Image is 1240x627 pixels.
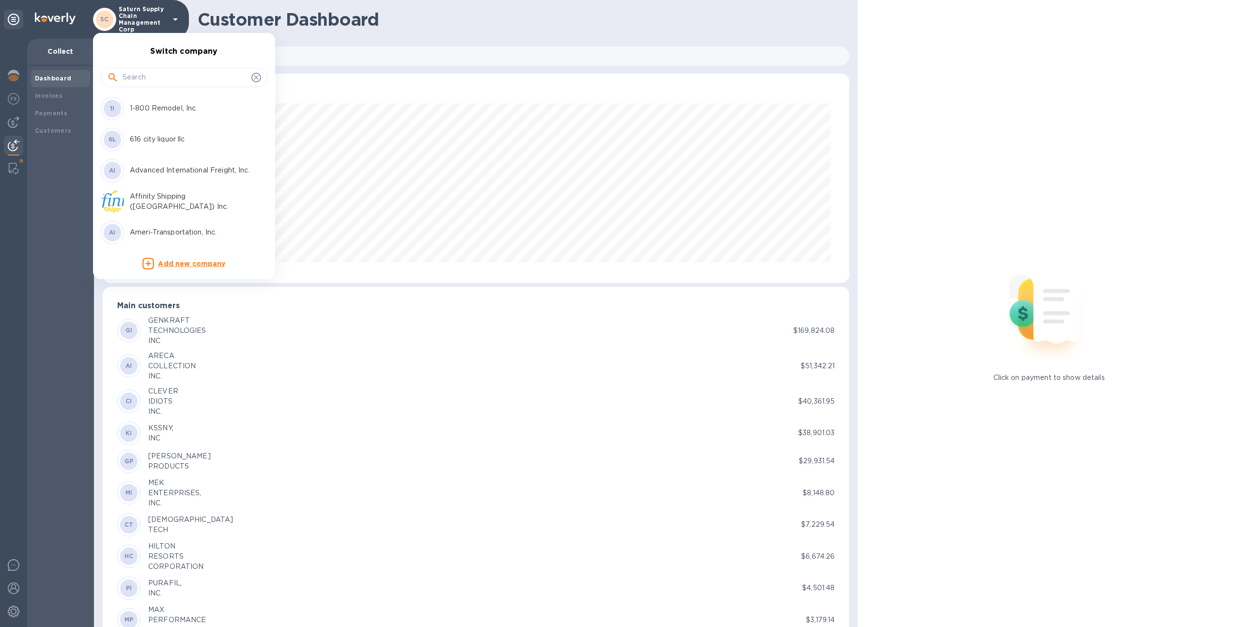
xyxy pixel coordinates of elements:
b: AI [109,167,116,174]
b: 6L [108,136,117,143]
p: 1-800 Remodel, Inc. [130,103,252,113]
p: Ameri-Transportation, Inc. [130,227,252,237]
b: 1I [110,105,115,112]
b: AI [109,229,116,236]
input: Search [123,70,248,85]
p: Affinity Shipping ([GEOGRAPHIC_DATA]) Inc. [130,191,252,212]
p: 616 city liquor llc [130,134,252,144]
p: Add new company [158,259,225,269]
p: Advanced International Freight, Inc. [130,165,252,175]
